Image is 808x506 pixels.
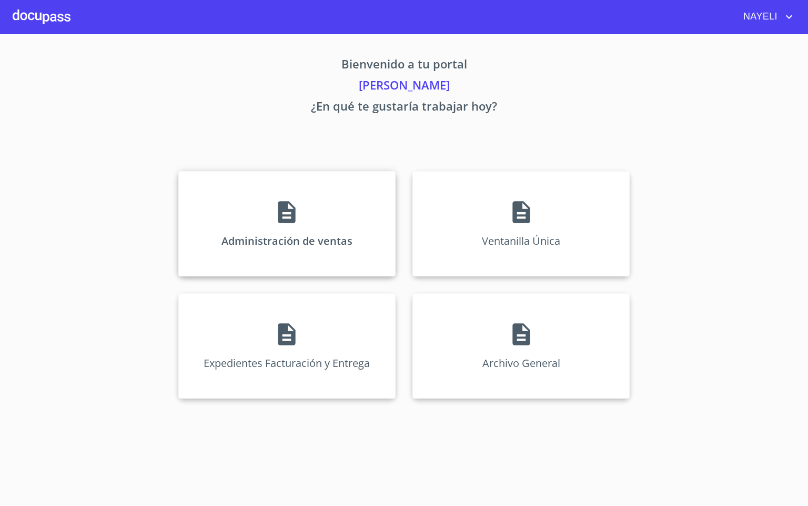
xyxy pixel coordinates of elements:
[80,55,728,76] p: Bienvenido a tu portal
[482,356,560,370] p: Archivo General
[221,234,352,248] p: Administración de ventas
[735,8,783,25] span: NAYELI
[204,356,370,370] p: Expedientes Facturación y Entrega
[735,8,795,25] button: account of current user
[80,76,728,97] p: [PERSON_NAME]
[482,234,560,248] p: Ventanilla Única
[80,97,728,118] p: ¿En qué te gustaría trabajar hoy?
